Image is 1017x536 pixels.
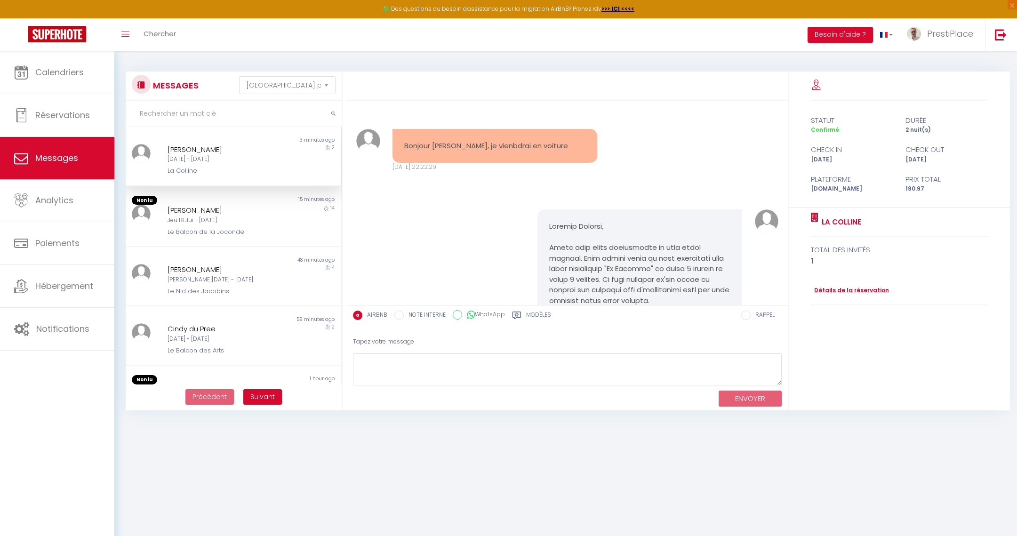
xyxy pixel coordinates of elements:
a: Chercher [136,18,183,51]
span: Chercher [144,29,176,39]
div: Jeu 18 Jui - [DATE] [168,216,280,225]
span: Confirmé [811,126,839,134]
div: [PERSON_NAME] [168,384,280,396]
img: ... [907,27,921,41]
h3: MESSAGES [151,75,199,96]
span: Messages [35,152,78,164]
input: Rechercher un mot clé [126,101,342,127]
button: ENVOYER [719,391,782,407]
div: 59 minutes ago [233,316,340,323]
div: statut [805,115,899,126]
span: Suivant [250,392,275,401]
a: La Colline [818,216,861,228]
img: ... [132,264,151,283]
img: Super Booking [28,26,86,42]
span: Hébergement [35,280,93,292]
div: 190.97 [899,184,994,193]
div: [DATE] - [DATE] [168,335,280,344]
span: 14 [330,205,335,212]
span: Non lu [132,375,157,384]
div: Le Balcon des Arts [168,346,280,355]
span: Calendriers [35,66,84,78]
div: [DOMAIN_NAME] [805,184,899,193]
div: [DATE] 22:22:29 [392,163,598,172]
div: check out [899,144,994,155]
div: durée [899,115,994,126]
div: [PERSON_NAME] [168,144,280,155]
div: Tapez votre message [353,330,782,353]
a: ... PrestiPlace [900,18,985,51]
img: ... [132,384,151,403]
div: [PERSON_NAME] [168,264,280,275]
span: Précédent [192,392,227,401]
span: PrestiPlace [927,28,973,40]
div: total des invités [811,244,988,256]
div: 3 minutes ago [233,136,340,144]
div: [DATE] [899,155,994,164]
div: [PERSON_NAME][DATE] - [DATE] [168,275,280,284]
label: RAPPEL [751,311,775,321]
div: [DATE] - [DATE] [168,155,280,164]
span: 2 [332,144,335,151]
span: Non lu [132,196,157,205]
div: Le Nid des Jacobins [168,287,280,296]
button: Previous [185,389,234,405]
button: Next [243,389,282,405]
img: ... [132,144,151,163]
div: check in [805,144,899,155]
div: [PERSON_NAME] [168,205,280,216]
div: 1 hour ago [233,375,340,384]
span: 2 [332,323,335,330]
div: 1 [811,256,988,267]
div: 2 nuit(s) [899,126,994,135]
label: AIRBNB [362,311,387,321]
span: Analytics [35,194,73,206]
span: Paiements [35,237,80,249]
a: >>> ICI <<<< [601,5,634,13]
span: Réservations [35,109,90,121]
label: WhatsApp [462,310,505,320]
div: 48 minutes ago [233,256,340,264]
span: 4 [332,264,335,271]
img: ... [755,209,779,233]
img: ... [132,205,151,224]
div: Prix total [899,174,994,185]
span: Notifications [36,323,89,335]
div: La Colline [168,166,280,176]
button: Besoin d'aide ? [808,27,873,43]
a: Détails de la réservation [811,286,889,295]
pre: Bonjour [PERSON_NAME], je vienbdrai en voiture [404,141,586,152]
label: NOTE INTERNE [404,311,446,321]
span: 4 [332,384,335,392]
label: Modèles [526,311,551,322]
img: ... [132,323,151,342]
img: ... [356,129,380,153]
div: Cindy du Pree [168,323,280,335]
img: logout [995,29,1007,40]
div: 15 minutes ago [233,196,340,205]
div: [DATE] [805,155,899,164]
div: Le Balcon de la Joconde [168,227,280,237]
div: Plateforme [805,174,899,185]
